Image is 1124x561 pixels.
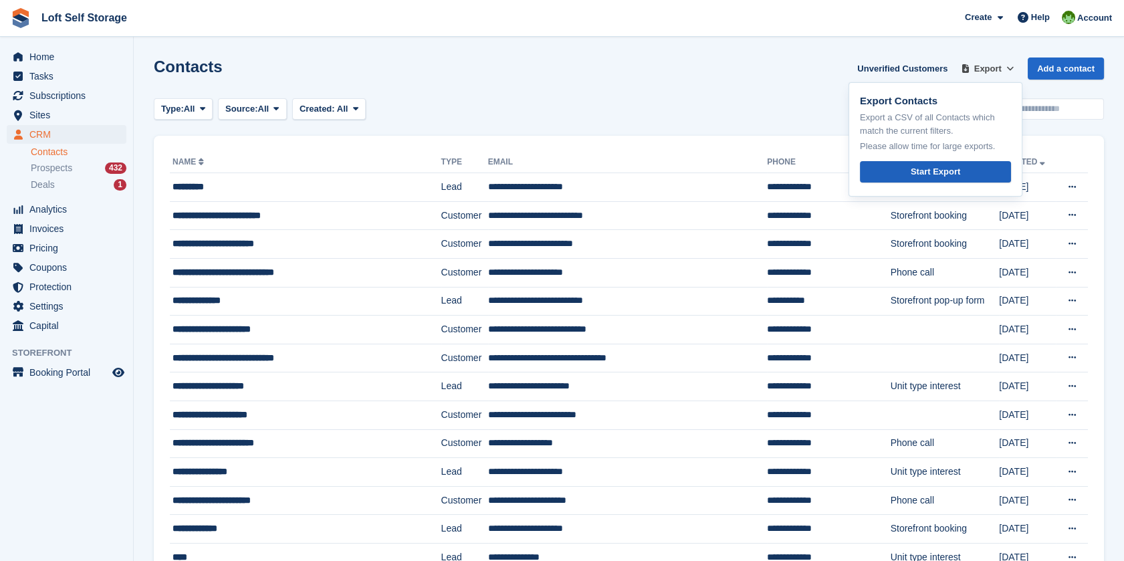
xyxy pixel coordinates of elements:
span: All [258,102,269,116]
span: Export [974,62,1002,76]
span: Analytics [29,200,110,219]
a: menu [7,363,126,382]
td: [DATE] [999,515,1055,544]
th: Email [488,152,768,173]
td: [DATE] [999,344,1055,372]
h1: Contacts [154,58,223,76]
span: Coupons [29,258,110,277]
td: Lead [441,287,488,316]
div: 432 [105,162,126,174]
a: Name [173,157,207,166]
span: Storefront [12,346,133,360]
span: CRM [29,125,110,144]
a: Unverified Customers [852,58,953,80]
td: Storefront booking [891,515,1000,544]
span: Prospects [31,162,72,175]
div: 1 [114,179,126,191]
td: [DATE] [999,287,1055,316]
span: Protection [29,277,110,296]
a: Loft Self Storage [36,7,132,29]
td: [DATE] [999,458,1055,487]
td: Phone call [891,486,1000,515]
span: Pricing [29,239,110,257]
td: Storefront booking [891,230,1000,259]
td: Customer [441,486,488,515]
a: Preview store [110,364,126,380]
a: menu [7,219,126,238]
a: Add a contact [1028,58,1104,80]
td: Phone call [891,429,1000,458]
td: Lead [441,515,488,544]
span: Capital [29,316,110,335]
a: menu [7,86,126,105]
td: Customer [441,344,488,372]
button: Type: All [154,98,213,120]
span: Type: [161,102,184,116]
span: Create [965,11,992,24]
span: Invoices [29,219,110,238]
td: Customer [441,230,488,259]
td: Storefront pop-up form [891,287,1000,316]
button: Created: All [292,98,366,120]
button: Export [958,58,1017,80]
td: Storefront booking [891,201,1000,230]
td: Customer [441,258,488,287]
span: All [184,102,195,116]
span: Home [29,47,110,66]
a: menu [7,239,126,257]
a: menu [7,125,126,144]
span: Help [1031,11,1050,24]
td: Customer [441,429,488,458]
p: Export Contacts [860,94,1011,109]
a: menu [7,47,126,66]
span: Booking Portal [29,363,110,382]
span: All [337,104,348,114]
td: [DATE] [999,429,1055,458]
td: Lead [441,372,488,401]
p: Export a CSV of all Contacts which match the current filters. [860,111,1011,137]
th: Type [441,152,488,173]
span: Settings [29,297,110,316]
a: menu [7,106,126,124]
a: Created [999,157,1048,166]
td: [DATE] [999,258,1055,287]
td: [DATE] [999,372,1055,401]
a: Deals 1 [31,178,126,192]
a: menu [7,297,126,316]
a: menu [7,200,126,219]
span: Created: [300,104,335,114]
a: menu [7,67,126,86]
span: Tasks [29,67,110,86]
span: Sites [29,106,110,124]
td: Phone call [891,258,1000,287]
img: stora-icon-8386f47178a22dfd0bd8f6a31ec36ba5ce8667c1dd55bd0f319d3a0aa187defe.svg [11,8,31,28]
td: Customer [441,316,488,344]
td: Unit type interest [891,458,1000,487]
td: [DATE] [999,401,1055,429]
a: menu [7,277,126,296]
button: Source: All [218,98,287,120]
span: Account [1077,11,1112,25]
span: Source: [225,102,257,116]
span: Deals [31,179,55,191]
td: Lead [441,173,488,202]
td: Customer [441,401,488,429]
td: Unit type interest [891,372,1000,401]
td: [DATE] [999,486,1055,515]
img: James Johnson [1062,11,1075,24]
td: Customer [441,201,488,230]
div: Start Export [911,165,960,179]
a: Contacts [31,146,126,158]
td: [DATE] [999,230,1055,259]
a: menu [7,316,126,335]
p: Please allow time for large exports. [860,140,1011,153]
td: [DATE] [999,316,1055,344]
a: menu [7,258,126,277]
td: [DATE] [999,201,1055,230]
td: Lead [441,458,488,487]
a: Prospects 432 [31,161,126,175]
span: Subscriptions [29,86,110,105]
th: Phone [767,152,890,173]
td: [DATE] [999,173,1055,202]
a: Start Export [860,161,1011,183]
